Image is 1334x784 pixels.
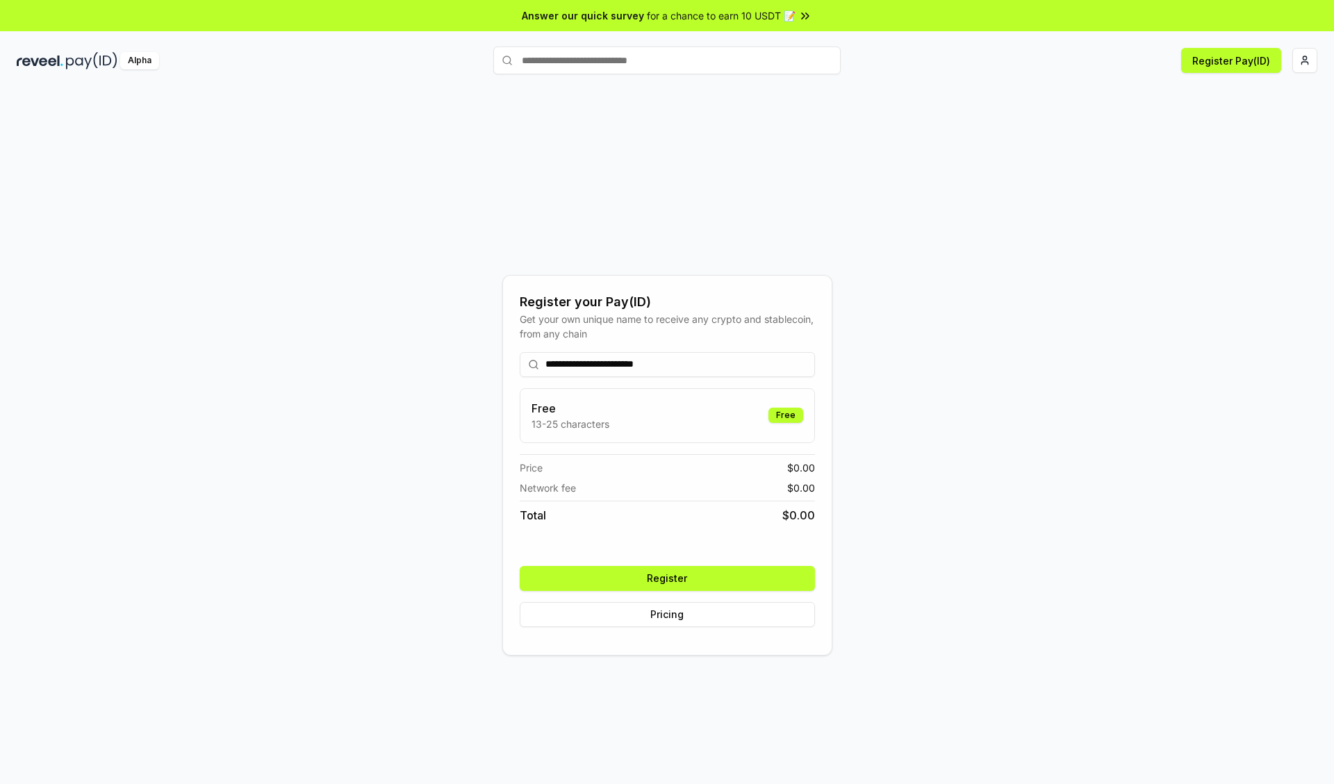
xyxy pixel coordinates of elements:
[520,312,815,341] div: Get your own unique name to receive any crypto and stablecoin, from any chain
[787,460,815,475] span: $ 0.00
[1181,48,1281,73] button: Register Pay(ID)
[768,408,803,423] div: Free
[647,8,796,23] span: for a chance to earn 10 USDT 📝
[522,8,644,23] span: Answer our quick survey
[17,52,63,69] img: reveel_dark
[532,417,609,431] p: 13-25 characters
[520,602,815,627] button: Pricing
[66,52,117,69] img: pay_id
[520,460,543,475] span: Price
[120,52,159,69] div: Alpha
[520,481,576,495] span: Network fee
[787,481,815,495] span: $ 0.00
[520,507,546,524] span: Total
[520,292,815,312] div: Register your Pay(ID)
[532,400,609,417] h3: Free
[782,507,815,524] span: $ 0.00
[520,566,815,591] button: Register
